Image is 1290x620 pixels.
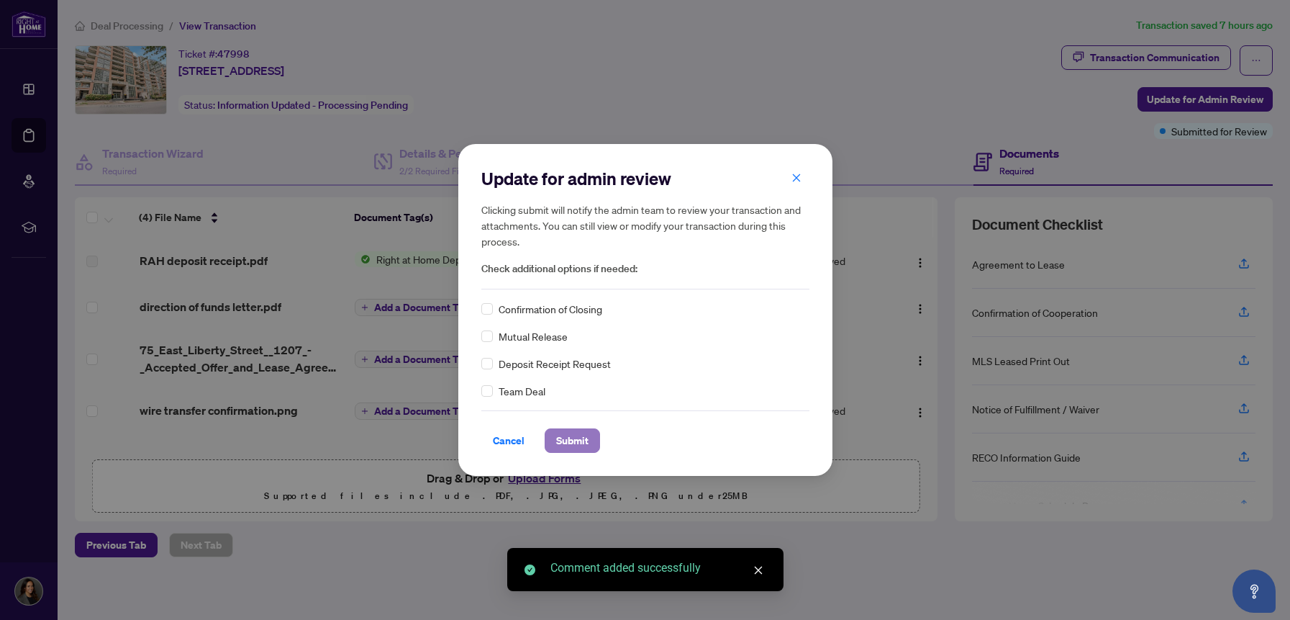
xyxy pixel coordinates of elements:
span: close [791,173,801,183]
button: Cancel [481,428,536,453]
span: Submit [556,429,589,452]
span: Deposit Receipt Request [499,356,611,372]
span: Mutual Release [499,328,568,344]
button: Submit [545,428,600,453]
a: Close [750,562,766,578]
button: Open asap [1232,570,1276,613]
span: Team Deal [499,383,545,399]
span: check-circle [524,565,535,575]
span: close [753,565,763,575]
h5: Clicking submit will notify the admin team to review your transaction and attachments. You can st... [481,202,809,249]
span: Cancel [493,429,524,452]
span: Confirmation of Closing [499,301,602,317]
span: Check additional options if needed: [481,261,809,277]
h2: Update for admin review [481,167,809,190]
div: Comment added successfully [550,560,766,577]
